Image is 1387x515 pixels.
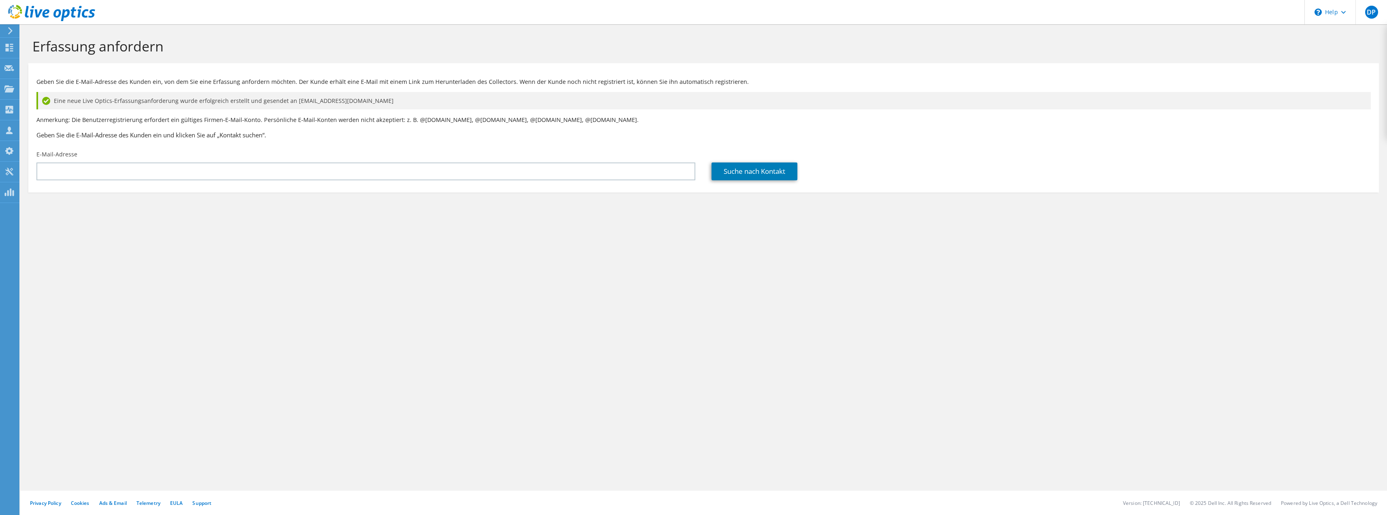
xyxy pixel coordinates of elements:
[192,500,211,506] a: Support
[1281,500,1377,506] li: Powered by Live Optics, a Dell Technology
[712,162,797,180] a: Suche nach Kontakt
[36,77,1371,86] p: Geben Sie die E-Mail-Adresse des Kunden ein, von dem Sie eine Erfassung anfordern möchten. Der Ku...
[36,130,1371,139] h3: Geben Sie die E-Mail-Adresse des Kunden ein und klicken Sie auf „Kontakt suchen“.
[1190,500,1271,506] li: © 2025 Dell Inc. All Rights Reserved
[30,500,61,506] a: Privacy Policy
[136,500,160,506] a: Telemetry
[99,500,127,506] a: Ads & Email
[36,150,77,158] label: E-Mail-Adresse
[54,96,394,105] span: Eine neue Live Optics-Erfassungsanforderung wurde erfolgreich erstellt und gesendet an [EMAIL_ADD...
[36,115,1371,124] p: Anmerkung: Die Benutzerregistrierung erfordert ein gültiges Firmen-E-Mail-Konto. Persönliche E-Ma...
[170,500,183,506] a: EULA
[1123,500,1180,506] li: Version: [TECHNICAL_ID]
[71,500,89,506] a: Cookies
[32,38,1371,55] h1: Erfassung anfordern
[1315,9,1322,16] svg: \n
[1365,6,1378,19] span: DP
